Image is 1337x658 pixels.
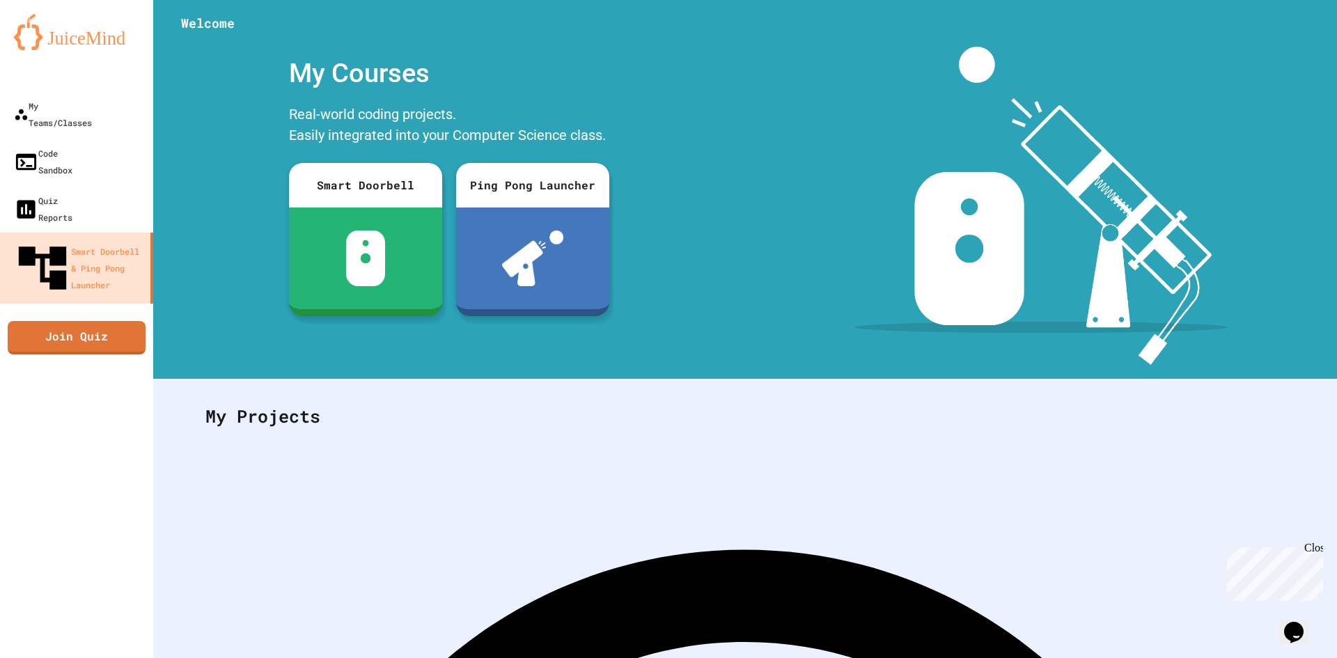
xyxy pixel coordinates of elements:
[289,163,442,207] div: Smart Doorbell
[1221,542,1323,601] iframe: chat widget
[8,321,146,354] a: Join Quiz
[14,97,92,131] div: My Teams/Classes
[346,230,386,286] img: sdb-white.svg
[191,389,1299,444] div: My Projects
[282,100,616,152] div: Real-world coding projects. Easily integrated into your Computer Science class.
[502,230,564,286] img: ppl-with-ball.png
[854,47,1228,365] img: banner-image-my-projects.png
[1279,602,1323,644] iframe: chat widget
[14,240,145,297] div: Smart Doorbell & Ping Pong Launcher
[14,14,139,50] img: logo-orange.svg
[6,6,96,88] div: Chat with us now!Close
[456,163,609,207] div: Ping Pong Launcher
[14,192,72,226] div: Quiz Reports
[282,47,616,100] div: My Courses
[14,145,72,178] div: Code Sandbox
